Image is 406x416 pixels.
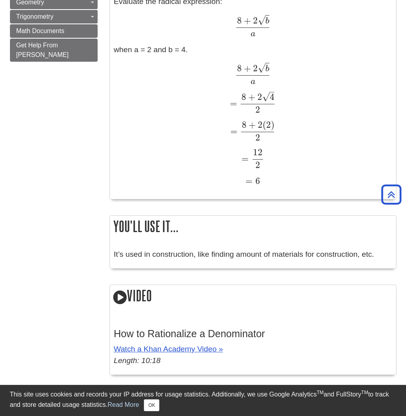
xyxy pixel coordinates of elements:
em: Length: 10:18 [114,356,161,365]
span: 4 [270,92,275,102]
span: b [265,64,269,73]
span: 2 [255,160,260,170]
button: Close [144,399,159,411]
span: – [270,86,275,97]
span: √ [258,15,265,25]
span: 2 [251,15,258,26]
span: Math Documents [16,27,65,34]
span: 8 [237,15,242,26]
span: 2 [266,119,271,130]
span: 12 [253,147,263,158]
span: = [241,153,249,164]
span: 8 [241,92,246,102]
p: It’s used in construction, like finding amount of materials for construction, etc. [114,249,392,260]
span: ( [263,119,266,130]
span: Trigonometry [16,13,54,20]
h2: You'll use it... [110,216,396,237]
span: + [242,63,251,74]
span: 2 [256,119,263,130]
a: Watch a Khan Academy Video » [114,345,223,353]
span: b [265,17,269,25]
a: Back to Top [379,189,404,200]
span: √ [258,62,265,73]
span: a [251,29,255,38]
span: = [230,98,237,109]
span: √ [262,91,270,102]
span: ) [271,119,275,130]
span: + [242,15,251,26]
sup: TM [317,390,324,395]
span: Get Help From [PERSON_NAME] [16,42,69,58]
h2: Video [110,285,396,308]
span: 2 [251,63,258,74]
a: Read More [108,401,139,408]
span: = [245,176,253,186]
sup: TM [361,390,368,395]
a: Trigonometry [10,10,98,23]
span: = [230,126,237,137]
span: + [246,92,255,102]
span: 6 [253,176,260,186]
span: a [251,77,255,86]
span: 2 [255,104,260,115]
h3: How to Rationalize a Denominator [114,328,392,340]
span: 8 [237,63,242,74]
span: + [247,119,256,130]
span: 2 [255,92,262,102]
a: Get Help From [PERSON_NAME] [10,39,98,62]
div: This site uses cookies and records your IP address for usage statistics. Additionally, we use Goo... [10,390,396,411]
a: Math Documents [10,24,98,38]
span: 2 [255,132,260,143]
span: 8 [242,119,247,130]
